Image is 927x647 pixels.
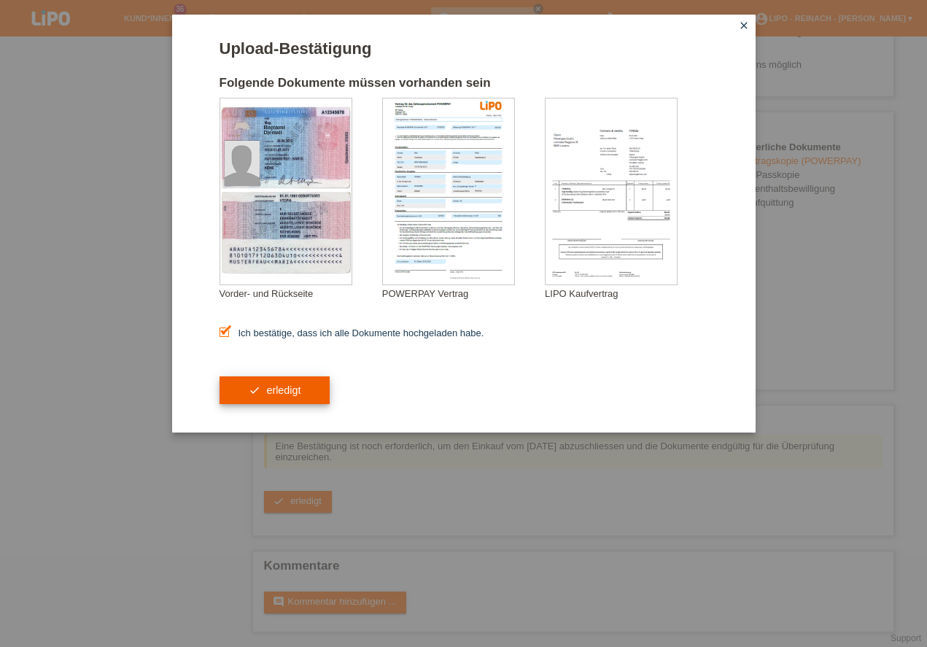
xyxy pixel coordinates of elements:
button: check erledigt [220,376,330,404]
div: POWERPAY Vertrag [382,288,545,299]
h2: Folgende Dokumente müssen vorhanden sein [220,76,708,98]
i: check [249,384,260,396]
h1: Upload-Bestätigung [220,39,708,58]
img: foreign_id_photo_male.png [225,141,260,186]
div: Vorder- und Rückseite [220,288,382,299]
span: erledigt [266,384,300,396]
a: close [734,18,753,35]
img: upload_document_confirmation_type_contract_kkg_whitelabel.png [383,98,514,284]
img: upload_document_confirmation_type_id_foreign_empty.png [220,98,352,284]
img: 39073_print.png [480,101,502,110]
div: Bajrami [264,124,337,131]
div: LIPO Kaufvertrag [545,288,707,299]
div: Djemali [264,130,337,135]
img: upload_document_confirmation_type_receipt_generic.png [546,98,677,284]
label: Ich bestätige, dass ich alle Dokumente hochgeladen habe. [220,328,484,338]
i: close [738,20,750,31]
